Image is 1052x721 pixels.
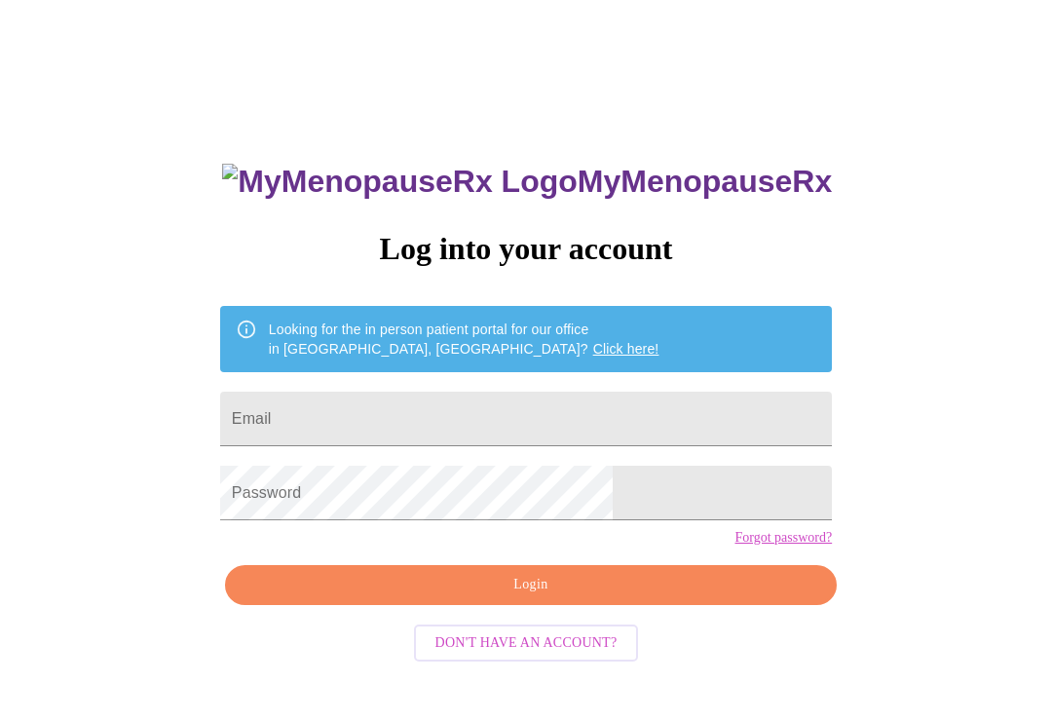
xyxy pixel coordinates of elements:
[222,164,577,200] img: MyMenopauseRx Logo
[222,164,832,200] h3: MyMenopauseRx
[593,341,659,357] a: Click here!
[269,312,659,366] div: Looking for the in person patient portal for our office in [GEOGRAPHIC_DATA], [GEOGRAPHIC_DATA]?
[247,573,814,597] span: Login
[225,565,837,605] button: Login
[414,625,639,663] button: Don't have an account?
[734,530,832,546] a: Forgot password?
[220,231,832,267] h3: Log into your account
[435,631,618,656] span: Don't have an account?
[409,632,644,649] a: Don't have an account?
